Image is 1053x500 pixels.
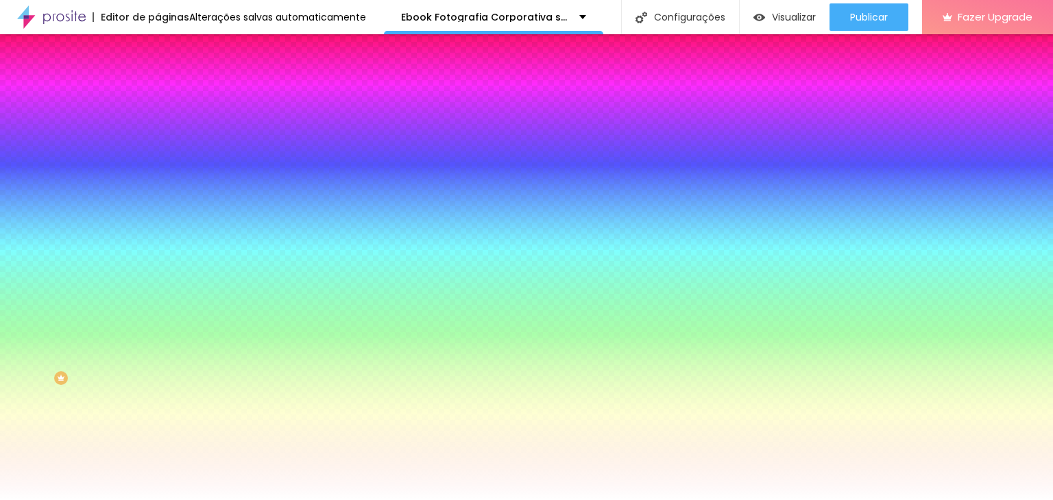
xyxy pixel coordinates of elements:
[753,12,765,23] img: view-1.svg
[636,12,647,23] img: Icone
[93,12,189,22] div: Editor de páginas
[958,11,1032,23] span: Fazer Upgrade
[740,3,830,31] button: Visualizar
[850,12,888,23] span: Publicar
[189,12,366,22] div: Alterações salvas automaticamente
[401,12,569,22] p: Ebook Fotografia Corporativa sem Estúdio
[830,3,908,31] button: Publicar
[772,12,816,23] span: Visualizar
